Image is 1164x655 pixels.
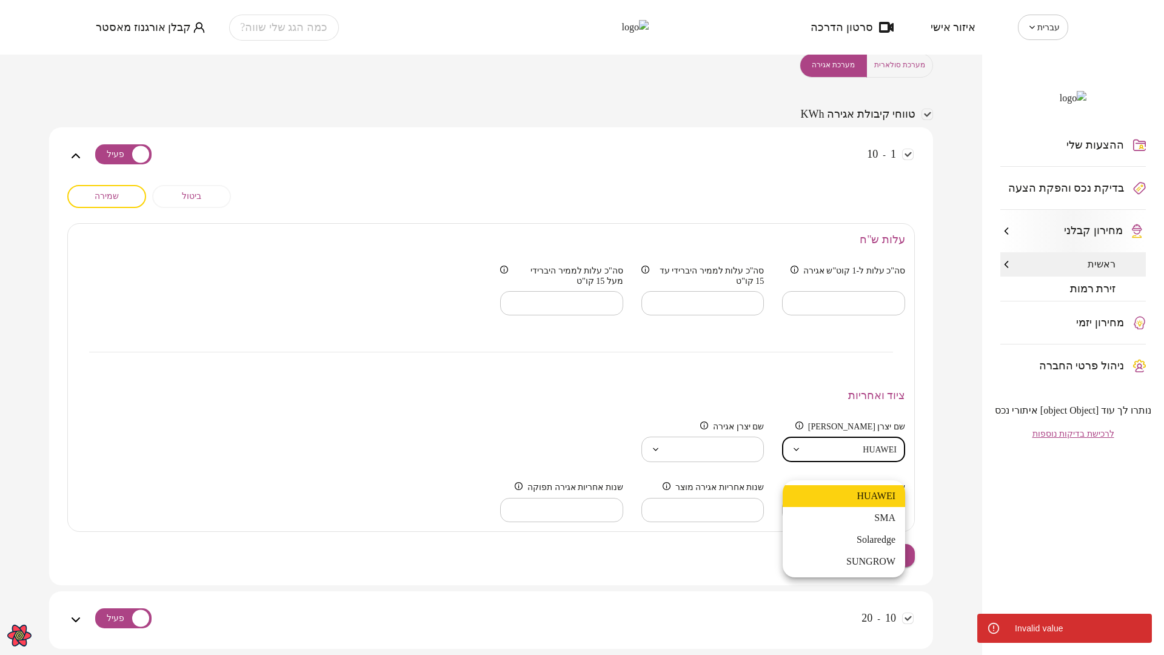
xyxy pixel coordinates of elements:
[783,507,905,529] li: SMA
[783,485,905,507] li: HUAWEI
[783,551,905,573] li: SUNGROW
[7,623,32,648] button: Open React Query Devtools
[1015,617,1063,639] div: Invalid value
[783,529,905,551] li: Solaredge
